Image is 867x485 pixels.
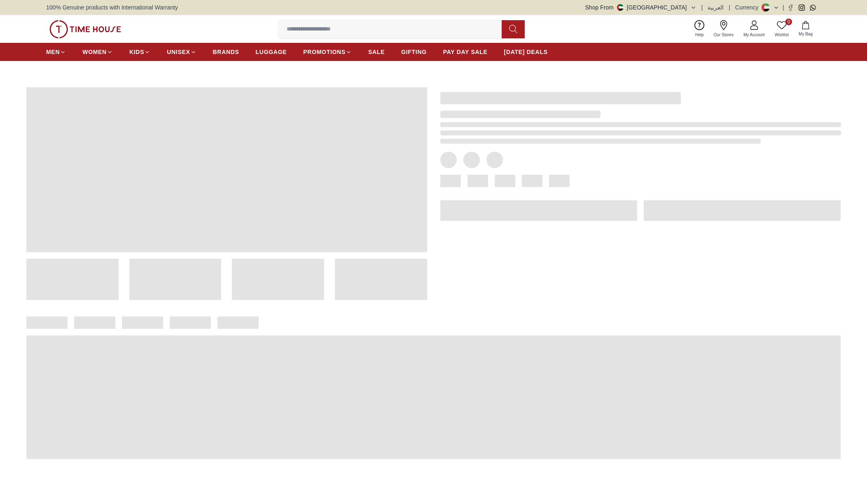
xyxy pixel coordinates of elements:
[810,5,816,11] a: Whatsapp
[167,48,190,56] span: UNISEX
[740,32,768,38] span: My Account
[256,45,287,59] a: LUGGAGE
[443,48,488,56] span: PAY DAY SALE
[368,45,385,59] a: SALE
[256,48,287,56] span: LUGGAGE
[729,3,730,12] span: |
[213,45,239,59] a: BRANDS
[771,32,792,38] span: Wishlist
[82,48,107,56] span: WOMEN
[129,48,144,56] span: KIDS
[46,3,178,12] span: 100% Genuine products with International Warranty
[783,3,784,12] span: |
[303,45,352,59] a: PROMOTIONS
[770,19,794,40] a: 0Wishlist
[785,19,792,25] span: 0
[504,48,548,56] span: [DATE] DEALS
[401,48,427,56] span: GIFTING
[46,48,60,56] span: MEN
[701,3,703,12] span: |
[368,48,385,56] span: SALE
[49,20,121,38] img: ...
[710,32,737,38] span: Our Stores
[82,45,113,59] a: WOMEN
[795,31,816,37] span: My Bag
[709,19,738,40] a: Our Stores
[303,48,346,56] span: PROMOTIONS
[401,45,427,59] a: GIFTING
[690,19,709,40] a: Help
[129,45,150,59] a: KIDS
[799,5,805,11] a: Instagram
[692,32,707,38] span: Help
[708,3,724,12] button: العربية
[443,45,488,59] a: PAY DAY SALE
[585,3,696,12] button: Shop From[GEOGRAPHIC_DATA]
[794,19,818,39] button: My Bag
[504,45,548,59] a: [DATE] DEALS
[617,4,624,11] img: United Arab Emirates
[735,3,762,12] div: Currency
[167,45,196,59] a: UNISEX
[46,45,66,59] a: MEN
[788,5,794,11] a: Facebook
[213,48,239,56] span: BRANDS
